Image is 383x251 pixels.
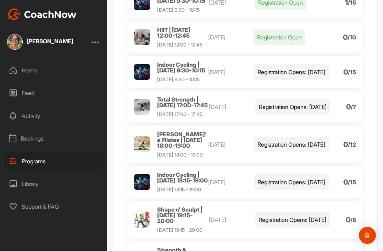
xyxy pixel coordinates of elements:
[4,61,104,79] div: Home
[254,64,329,80] p: Registration Opens: [DATE]
[343,142,348,147] p: 0
[343,179,348,185] p: 0
[157,42,202,48] span: [DATE] 12:00 - 12:45
[4,175,104,193] div: Library
[4,84,104,102] div: Feed
[157,61,205,74] span: Indoor Cycling | [DATE] 9:30-10:15
[157,206,202,224] span: Shape n' Sculpt | [DATE] 19:15-20:00
[254,174,329,190] p: Registration Opens: [DATE]
[157,227,202,233] span: [DATE] 19:15 - 20:00
[134,212,150,228] img: Profile picture
[157,171,208,184] span: Indoor Cycling | [DATE] 18:15-19:00
[157,7,200,13] span: [DATE] 9:30 - 10:15
[134,29,150,45] img: Profile picture
[7,34,23,50] img: square_95e54e02453d0fdb89a65504d623c8f2.jpg
[4,198,104,215] div: Support & FAQ
[157,131,207,149] span: [PERSON_NAME]'s Pilates | [DATE] 18:00-19:00
[4,130,104,147] div: Bookings
[157,26,190,39] span: HIIT | [DATE] 12:00-12:45
[255,99,330,115] p: Registration Opens: [DATE]
[157,111,202,117] span: [DATE] 17:00 - 17:45
[346,217,350,223] p: 0
[209,215,255,224] p: [DATE]
[134,174,150,190] img: Profile picture
[346,104,351,110] p: 0
[157,76,200,82] span: [DATE] 9:30 - 10:15
[157,96,208,109] span: Total Strength | [DATE] 17:00-17:45
[208,68,254,76] p: [DATE]
[208,33,254,42] p: [DATE]
[208,178,254,186] p: [DATE]
[27,38,73,44] div: [PERSON_NAME]
[157,186,201,192] span: [DATE] 18:15 - 19:00
[209,103,255,111] p: [DATE]
[157,152,203,158] span: [DATE] 18:00 - 19:00
[348,34,356,40] p: / 10
[208,140,254,149] p: [DATE]
[254,137,329,152] p: Registration Opens: [DATE]
[134,64,150,80] img: Profile picture
[343,34,348,40] p: 0
[348,142,356,147] p: / 12
[4,107,104,125] div: Activity
[348,69,356,75] p: / 15
[134,99,150,115] img: Profile picture
[254,29,305,45] p: Registration Open
[359,227,376,244] div: Open Intercom Messenger
[7,9,77,20] img: CoachNow
[350,217,356,223] p: / 8
[255,212,330,228] p: Registration Opens: [DATE]
[134,136,150,152] img: Profile picture
[351,104,356,110] p: / 7
[348,179,356,185] p: / 15
[4,152,104,170] div: Programs
[343,69,348,75] p: 0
